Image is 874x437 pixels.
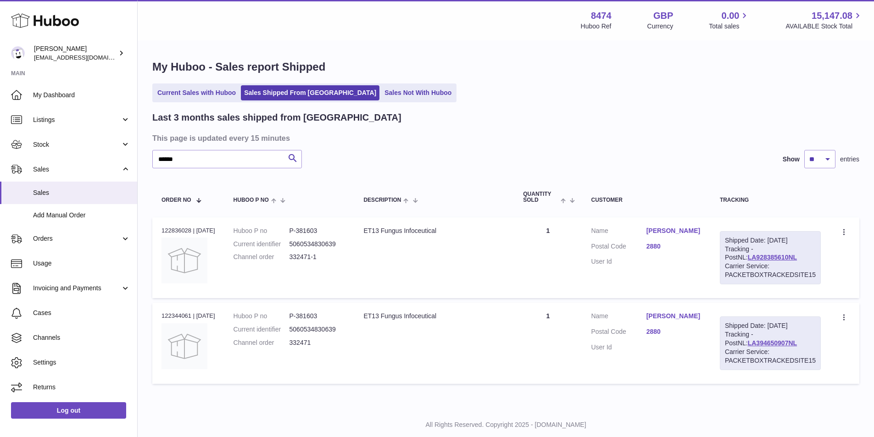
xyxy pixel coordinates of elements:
span: AVAILABLE Stock Total [785,22,863,31]
span: Settings [33,358,130,367]
dd: 332471-1 [289,253,345,261]
span: Invoicing and Payments [33,284,121,293]
div: ET13 Fungus Infoceutical [363,312,505,321]
div: Customer [591,197,701,203]
dd: P-381603 [289,312,345,321]
dt: Huboo P no [234,312,289,321]
h3: This page is updated every 15 minutes [152,133,857,143]
div: Huboo Ref [581,22,612,31]
img: no-photo.jpg [161,238,207,283]
div: Tracking - PostNL: [720,316,821,370]
dt: Channel order [234,253,289,261]
a: 2880 [646,327,701,336]
dd: P-381603 [289,227,345,235]
span: [EMAIL_ADDRESS][DOMAIN_NAME] [34,54,135,61]
img: no-photo.jpg [161,323,207,369]
strong: 8474 [591,10,612,22]
a: 2880 [646,242,701,251]
a: LA394650907NL [748,339,797,347]
div: Shipped Date: [DATE] [725,236,816,245]
a: LA928385610NL [748,254,797,261]
img: orders@neshealth.com [11,46,25,60]
span: Total sales [709,22,750,31]
span: 0.00 [722,10,740,22]
dt: User Id [591,343,646,352]
span: Huboo P no [234,197,269,203]
div: 122344061 | [DATE] [161,312,215,320]
span: Stock [33,140,121,149]
span: Channels [33,333,130,342]
dt: Current identifier [234,325,289,334]
span: My Dashboard [33,91,130,100]
div: Currency [647,22,674,31]
dt: Channel order [234,338,289,347]
div: Carrier Service: PACKETBOXTRACKEDSITE15 [725,348,816,365]
span: Listings [33,116,121,124]
td: 1 [514,217,582,298]
div: Tracking [720,197,821,203]
strong: GBP [653,10,673,22]
span: 15,147.08 [812,10,852,22]
span: Order No [161,197,191,203]
a: [PERSON_NAME] [646,312,701,321]
dt: Huboo P no [234,227,289,235]
span: Description [363,197,401,203]
p: All Rights Reserved. Copyright 2025 - [DOMAIN_NAME] [145,420,867,429]
td: 1 [514,303,582,383]
a: [PERSON_NAME] [646,227,701,235]
label: Show [783,155,800,164]
dt: Name [591,227,646,238]
div: [PERSON_NAME] [34,44,117,62]
a: Log out [11,402,126,419]
span: Add Manual Order [33,211,130,220]
a: Sales Not With Huboo [381,85,455,100]
div: Shipped Date: [DATE] [725,321,816,330]
dt: Current identifier [234,240,289,249]
dd: 5060534830639 [289,325,345,334]
span: Returns [33,383,130,392]
a: 0.00 Total sales [709,10,750,31]
div: 122836028 | [DATE] [161,227,215,235]
div: Tracking - PostNL: [720,231,821,284]
a: Sales Shipped From [GEOGRAPHIC_DATA] [241,85,379,100]
dd: 332471 [289,338,345,347]
span: entries [840,155,859,164]
dt: Postal Code [591,242,646,253]
a: 15,147.08 AVAILABLE Stock Total [785,10,863,31]
dd: 5060534830639 [289,240,345,249]
span: Cases [33,309,130,317]
dt: Name [591,312,646,323]
span: Quantity Sold [523,191,558,203]
span: Sales [33,165,121,174]
h1: My Huboo - Sales report Shipped [152,60,859,74]
a: Current Sales with Huboo [154,85,239,100]
span: Usage [33,259,130,268]
dt: Postal Code [591,327,646,338]
div: Carrier Service: PACKETBOXTRACKEDSITE15 [725,262,816,279]
h2: Last 3 months sales shipped from [GEOGRAPHIC_DATA] [152,111,401,124]
span: Orders [33,234,121,243]
div: ET13 Fungus Infoceutical [363,227,505,235]
dt: User Id [591,257,646,266]
span: Sales [33,188,130,197]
